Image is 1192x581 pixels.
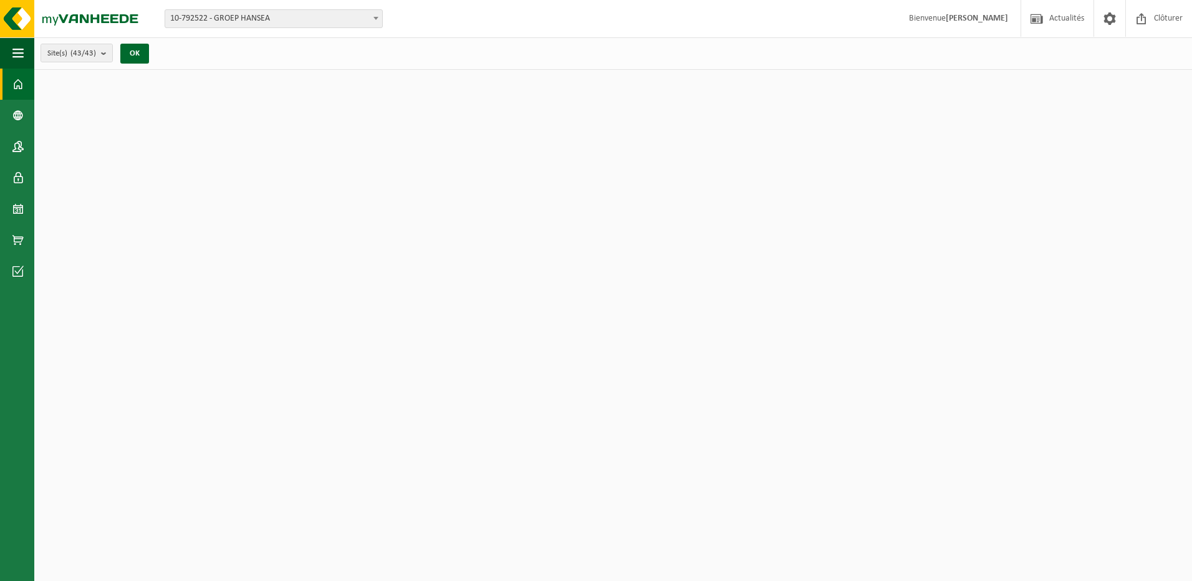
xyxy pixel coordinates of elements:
span: 10-792522 - GROEP HANSEA [165,9,383,28]
span: Site(s) [47,44,96,63]
button: Site(s)(43/43) [41,44,113,62]
button: OK [120,44,149,64]
strong: [PERSON_NAME] [946,14,1008,23]
count: (43/43) [70,49,96,57]
span: 10-792522 - GROEP HANSEA [165,10,382,27]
